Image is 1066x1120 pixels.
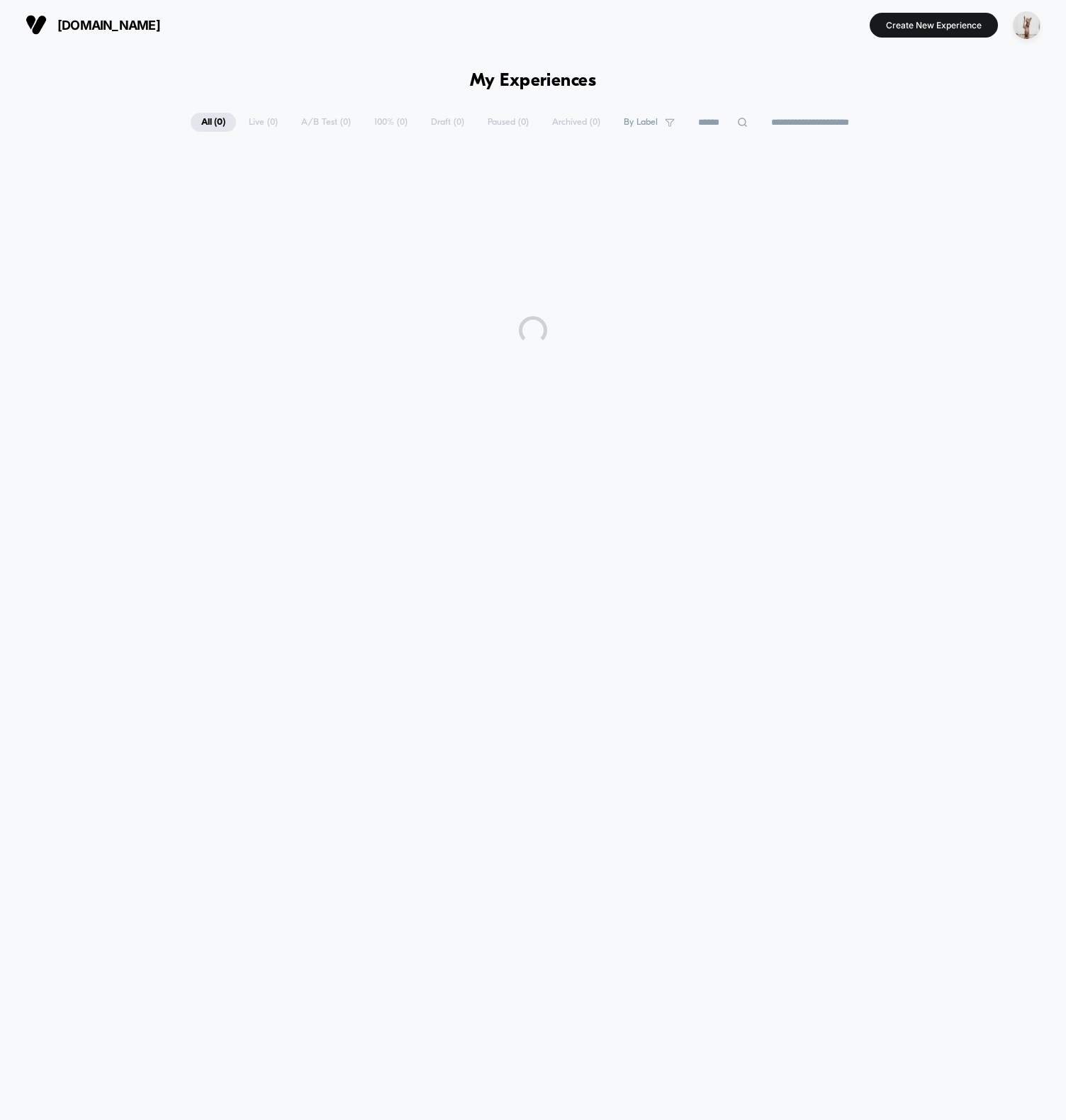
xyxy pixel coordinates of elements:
[21,13,164,36] button: [DOMAIN_NAME]
[191,113,236,132] span: All ( 0 )
[624,117,658,128] span: By Label
[870,13,998,38] button: Create New Experience
[1013,11,1040,39] img: ppic
[1009,11,1045,40] button: ppic
[26,14,47,35] img: Visually logo
[470,71,597,91] h1: My Experiences
[57,18,160,33] span: [DOMAIN_NAME]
